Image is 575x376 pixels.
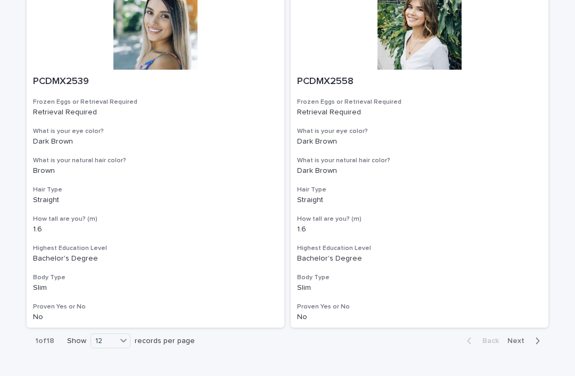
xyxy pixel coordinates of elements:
span: Back [476,337,499,345]
h3: Highest Education Level [33,244,278,253]
p: Bachelor's Degree [33,254,278,263]
h3: Frozen Eggs or Retrieval Required [297,98,542,106]
p: Straight [33,196,278,205]
p: Retrieval Required [297,108,542,117]
p: Slim [33,283,278,293]
p: Retrieval Required [33,108,278,117]
h3: Proven Yes or No [297,303,542,311]
p: 1 of 18 [27,328,63,354]
p: Dark Brown [297,166,542,176]
h3: What is your eye color? [297,127,542,136]
h3: Frozen Eggs or Retrieval Required [33,98,278,106]
h3: Body Type [33,273,278,282]
p: PCDMX2539 [33,76,278,88]
button: Back [458,336,503,346]
p: Bachelor's Degree [297,254,542,263]
p: No [297,313,542,322]
h3: How tall are you? (m) [33,215,278,223]
p: 1.6 [33,225,278,234]
p: Show [67,337,86,346]
span: Next [507,337,531,345]
p: records per page [135,337,195,346]
h3: What is your natural hair color? [297,156,542,165]
p: Dark Brown [33,137,278,146]
h3: Hair Type [297,186,542,194]
button: Next [503,336,548,346]
p: PCDMX2558 [297,76,542,88]
h3: Body Type [297,273,542,282]
h3: Proven Yes or No [33,303,278,311]
p: Slim [297,283,542,293]
h3: What is your natural hair color? [33,156,278,165]
p: Straight [297,196,542,205]
p: No [33,313,278,322]
p: Brown [33,166,278,176]
div: 12 [91,336,117,347]
p: 1.6 [297,225,542,234]
p: Dark Brown [297,137,542,146]
h3: How tall are you? (m) [297,215,542,223]
h3: What is your eye color? [33,127,278,136]
h3: Highest Education Level [297,244,542,253]
h3: Hair Type [33,186,278,194]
